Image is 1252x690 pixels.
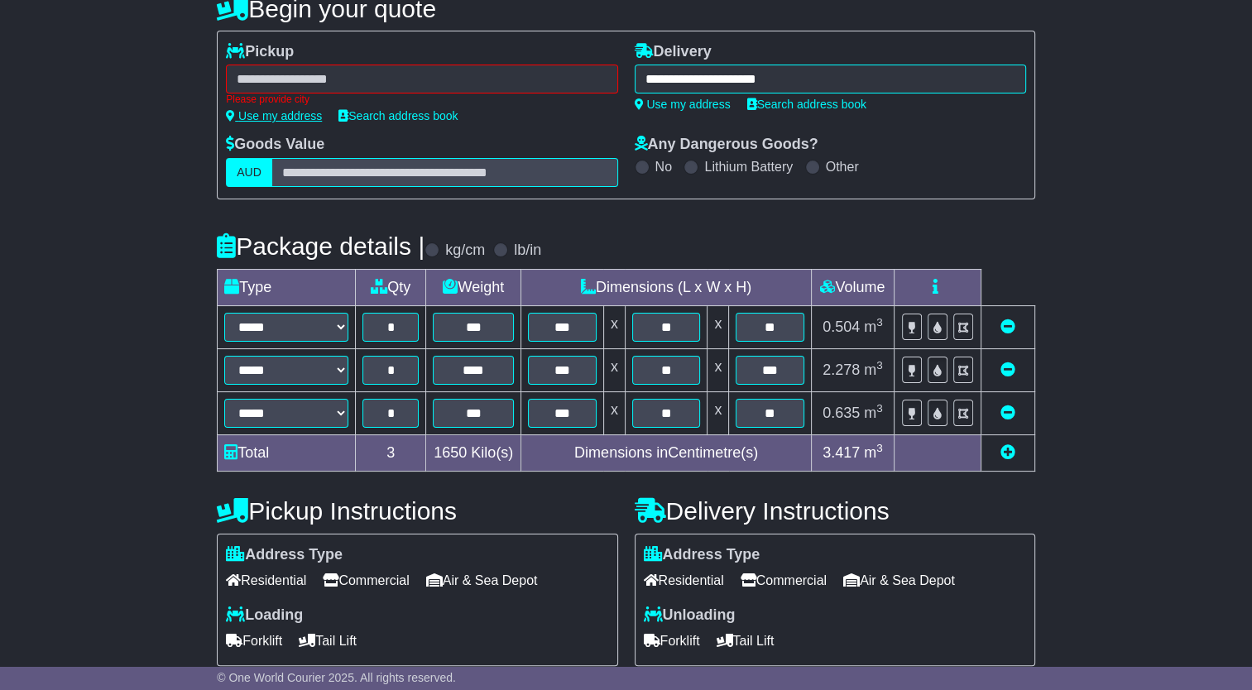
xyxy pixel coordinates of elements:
[644,628,700,654] span: Forklift
[514,242,541,260] label: lb/in
[635,136,818,154] label: Any Dangerous Goods?
[1000,405,1015,421] a: Remove this item
[1000,444,1015,461] a: Add new item
[218,434,356,471] td: Total
[876,402,883,414] sup: 3
[1000,362,1015,378] a: Remove this item
[226,43,294,61] label: Pickup
[655,159,672,175] label: No
[635,43,712,61] label: Delivery
[644,546,760,564] label: Address Type
[217,497,617,525] h4: Pickup Instructions
[1000,319,1015,335] a: Remove this item
[434,444,467,461] span: 1650
[323,568,409,593] span: Commercial
[226,136,324,154] label: Goods Value
[226,109,322,122] a: Use my address
[635,98,731,111] a: Use my address
[299,628,357,654] span: Tail Lift
[876,316,883,328] sup: 3
[603,391,625,434] td: x
[226,546,343,564] label: Address Type
[603,348,625,391] td: x
[823,444,860,461] span: 3.417
[864,362,883,378] span: m
[226,568,306,593] span: Residential
[717,628,775,654] span: Tail Lift
[876,442,883,454] sup: 3
[826,159,859,175] label: Other
[811,269,894,305] td: Volume
[521,269,811,305] td: Dimensions (L x W x H)
[426,269,521,305] td: Weight
[217,671,456,684] span: © One World Courier 2025. All rights reserved.
[864,319,883,335] span: m
[864,405,883,421] span: m
[708,305,729,348] td: x
[644,606,736,625] label: Unloading
[426,434,521,471] td: Kilo(s)
[217,232,425,260] h4: Package details |
[823,405,860,421] span: 0.635
[426,568,538,593] span: Air & Sea Depot
[521,434,811,471] td: Dimensions in Centimetre(s)
[226,606,303,625] label: Loading
[603,305,625,348] td: x
[823,319,860,335] span: 0.504
[218,269,356,305] td: Type
[864,444,883,461] span: m
[226,628,282,654] span: Forklift
[823,362,860,378] span: 2.278
[708,348,729,391] td: x
[741,568,827,593] span: Commercial
[226,158,272,187] label: AUD
[704,159,793,175] label: Lithium Battery
[644,568,724,593] span: Residential
[708,391,729,434] td: x
[843,568,955,593] span: Air & Sea Depot
[876,359,883,371] sup: 3
[226,93,617,105] div: Please provide city
[356,434,426,471] td: 3
[445,242,485,260] label: kg/cm
[635,497,1035,525] h4: Delivery Instructions
[338,109,458,122] a: Search address book
[747,98,866,111] a: Search address book
[356,269,426,305] td: Qty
